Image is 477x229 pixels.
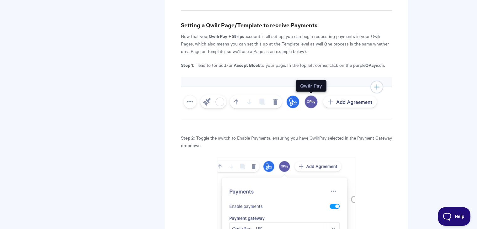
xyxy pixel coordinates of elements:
b: QwilrPay + Stripe [209,33,244,39]
iframe: Toggle Customer Support [438,207,471,226]
p: : Head to (or add) an to your page. In the top left corner, click on the purple icon. [181,61,392,69]
p: S : Toggle the switch to Enable Payments, ensuring you have QwilrPay selected in the Payment Gate... [181,134,392,149]
p: Now that your account is all set up, you can begin requesting payments in your Qwilr Pages, which... [181,32,392,55]
b: tep 2 [183,134,193,141]
b: QPay [365,61,376,68]
h3: Setting a Qwilr Page/Template to receive Payments [181,21,392,29]
b: Accept Block [233,61,260,68]
b: Step 1 [181,61,193,68]
img: file-uFh0BTSLeB.png [181,77,392,120]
